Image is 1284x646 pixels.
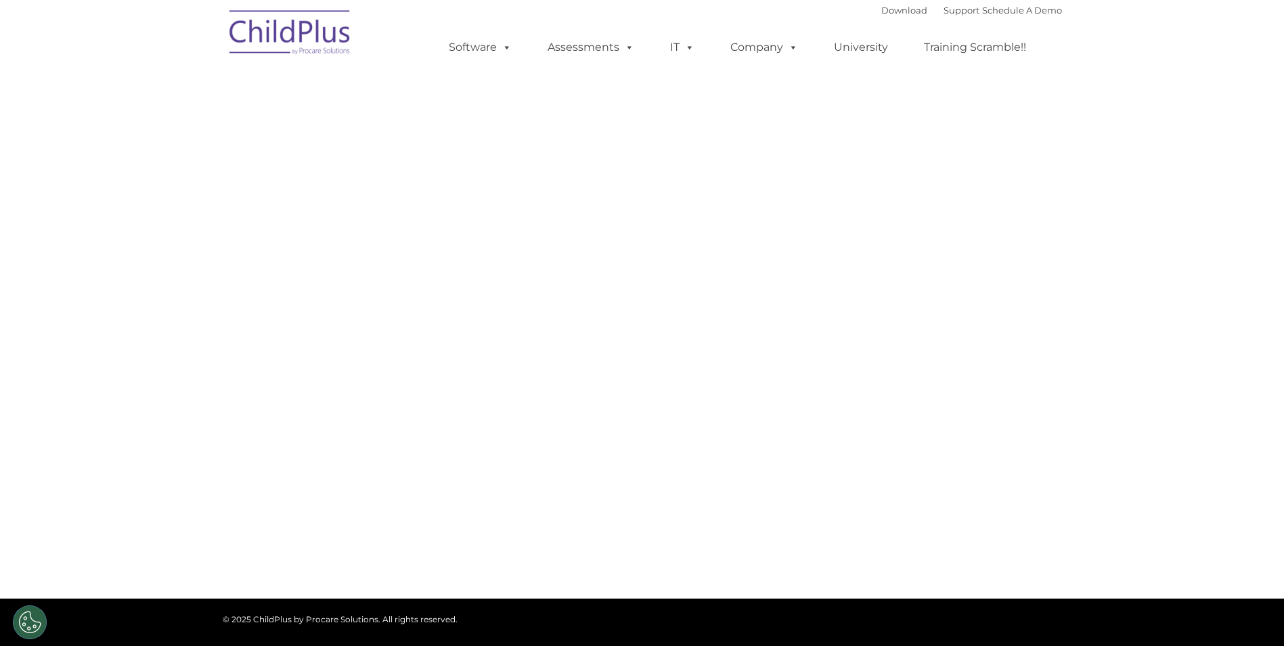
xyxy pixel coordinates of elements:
[13,605,47,639] button: Cookies Settings
[657,34,708,61] a: IT
[982,5,1062,16] a: Schedule A Demo
[881,5,927,16] a: Download
[881,5,1062,16] font: |
[944,5,979,16] a: Support
[223,1,358,68] img: ChildPlus by Procare Solutions
[534,34,648,61] a: Assessments
[717,34,812,61] a: Company
[435,34,525,61] a: Software
[820,34,902,61] a: University
[910,34,1040,61] a: Training Scramble!!
[223,614,458,624] span: © 2025 ChildPlus by Procare Solutions. All rights reserved.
